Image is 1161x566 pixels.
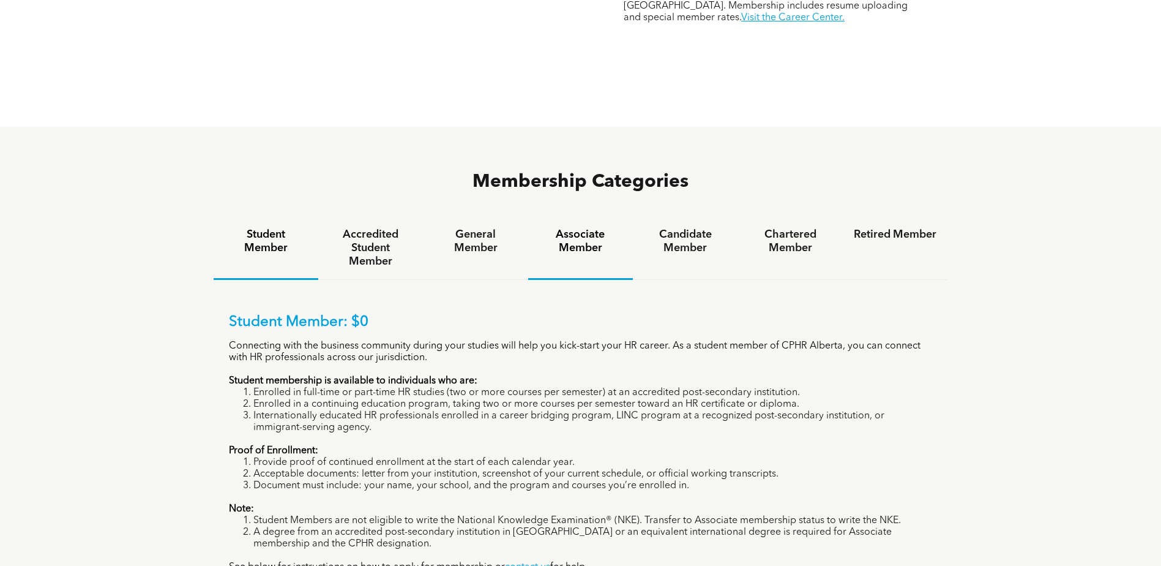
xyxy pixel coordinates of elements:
strong: Student membership is available to individuals who are: [229,376,477,386]
a: Visit the Career Center. [741,13,845,23]
li: Enrolled in full-time or part-time HR studies (two or more courses per semester) at an accredited... [253,387,933,399]
li: Provide proof of continued enrollment at the start of each calendar year. [253,457,933,469]
h4: Candidate Member [644,228,726,255]
li: Document must include: your name, your school, and the program and courses you’re enrolled in. [253,480,933,492]
li: Internationally educated HR professionals enrolled in a career bridging program, LINC program at ... [253,410,933,434]
h4: Chartered Member [749,228,832,255]
h4: Accredited Student Member [329,228,412,268]
strong: Note: [229,504,254,514]
li: Student Members are not eligible to write the National Knowledge Examination® (NKE). Transfer to ... [253,515,933,527]
p: Student Member: $0 [229,314,933,331]
strong: Proof of Enrollment: [229,446,318,456]
li: Enrolled in a continuing education program, taking two or more courses per semester toward an HR ... [253,399,933,410]
h4: Retired Member [854,228,936,241]
span: Membership Categories [472,173,689,191]
li: A degree from an accredited post-secondary institution in [GEOGRAPHIC_DATA] or an equivalent inte... [253,527,933,550]
h4: Associate Member [539,228,622,255]
h4: General Member [434,228,517,255]
p: Connecting with the business community during your studies will help you kick-start your HR caree... [229,341,933,364]
li: Acceptable documents: letter from your institution, screenshot of your current schedule, or offic... [253,469,933,480]
h4: Student Member [225,228,307,255]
